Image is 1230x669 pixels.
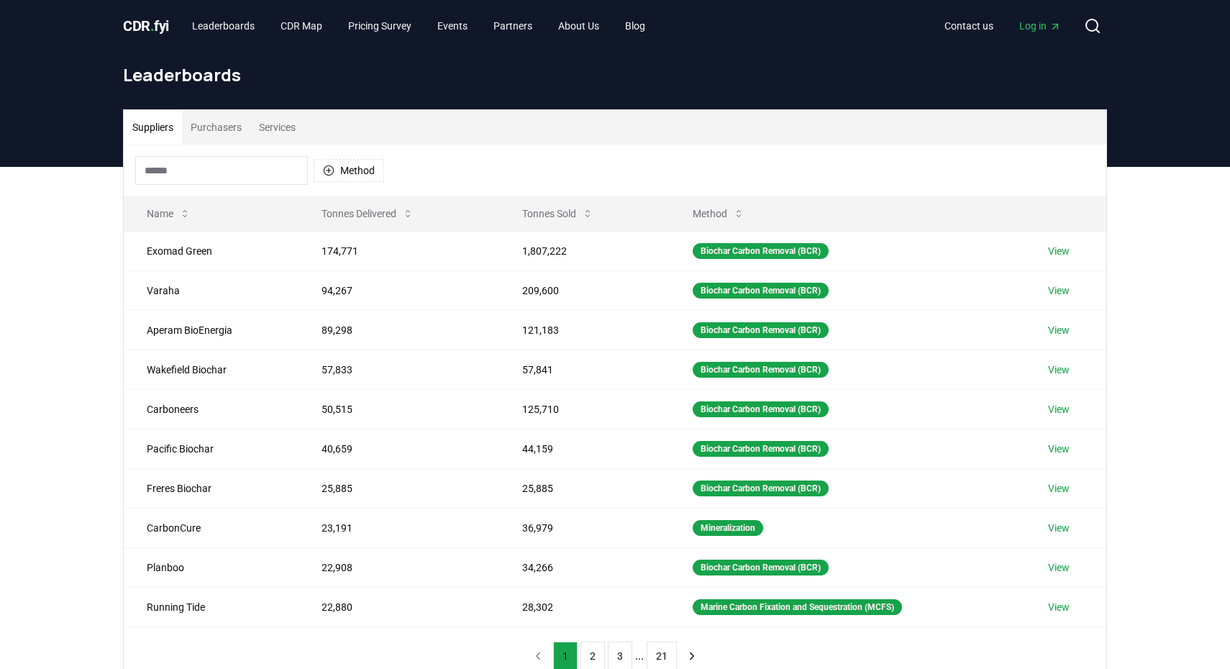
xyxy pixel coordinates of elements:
[124,468,299,508] td: Freres Biochar
[693,441,829,457] div: Biochar Carbon Removal (BCR)
[181,13,266,39] a: Leaderboards
[482,13,544,39] a: Partners
[499,468,670,508] td: 25,885
[299,547,499,587] td: 22,908
[1048,560,1070,575] a: View
[499,270,670,310] td: 209,600
[182,110,250,145] button: Purchasers
[123,63,1107,86] h1: Leaderboards
[299,231,499,270] td: 174,771
[124,508,299,547] td: CarbonCure
[499,231,670,270] td: 1,807,222
[1048,283,1070,298] a: View
[124,231,299,270] td: Exomad Green
[511,199,605,228] button: Tonnes Sold
[693,362,829,378] div: Biochar Carbon Removal (BCR)
[299,508,499,547] td: 23,191
[499,508,670,547] td: 36,979
[1008,13,1072,39] a: Log in
[299,350,499,389] td: 57,833
[1048,521,1070,535] a: View
[310,199,425,228] button: Tonnes Delivered
[124,547,299,587] td: Planboo
[123,16,169,36] a: CDR.fyi
[499,547,670,587] td: 34,266
[299,468,499,508] td: 25,885
[547,13,611,39] a: About Us
[1048,600,1070,614] a: View
[693,481,829,496] div: Biochar Carbon Removal (BCR)
[693,322,829,338] div: Biochar Carbon Removal (BCR)
[135,199,202,228] button: Name
[314,159,384,182] button: Method
[123,17,169,35] span: CDR fyi
[299,429,499,468] td: 40,659
[124,310,299,350] td: Aperam BioEnergia
[124,270,299,310] td: Varaha
[693,520,763,536] div: Mineralization
[299,310,499,350] td: 89,298
[1048,244,1070,258] a: View
[499,429,670,468] td: 44,159
[124,389,299,429] td: Carboneers
[933,13,1072,39] nav: Main
[499,310,670,350] td: 121,183
[614,13,657,39] a: Blog
[124,587,299,627] td: Running Tide
[1048,363,1070,377] a: View
[1019,19,1061,33] span: Log in
[499,587,670,627] td: 28,302
[269,13,334,39] a: CDR Map
[499,389,670,429] td: 125,710
[681,199,756,228] button: Method
[1048,323,1070,337] a: View
[693,599,902,615] div: Marine Carbon Fixation and Sequestration (MCFS)
[693,243,829,259] div: Biochar Carbon Removal (BCR)
[124,110,182,145] button: Suppliers
[1048,481,1070,496] a: View
[124,429,299,468] td: Pacific Biochar
[299,587,499,627] td: 22,880
[693,401,829,417] div: Biochar Carbon Removal (BCR)
[299,389,499,429] td: 50,515
[426,13,479,39] a: Events
[124,350,299,389] td: Wakefield Biochar
[1048,442,1070,456] a: View
[1048,402,1070,417] a: View
[181,13,657,39] nav: Main
[933,13,1005,39] a: Contact us
[337,13,423,39] a: Pricing Survey
[250,110,304,145] button: Services
[693,283,829,299] div: Biochar Carbon Removal (BCR)
[499,350,670,389] td: 57,841
[635,647,644,665] li: ...
[150,17,155,35] span: .
[299,270,499,310] td: 94,267
[693,560,829,575] div: Biochar Carbon Removal (BCR)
